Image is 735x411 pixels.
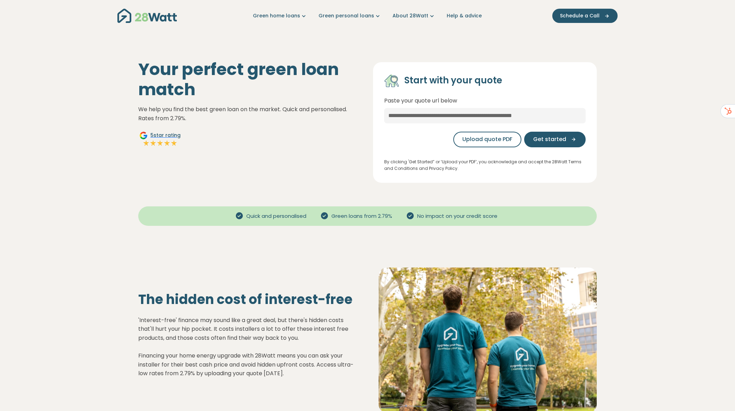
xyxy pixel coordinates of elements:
h2: The hidden cost of interest-free [138,291,356,307]
img: Full star [171,140,177,147]
img: Full star [143,140,150,147]
h1: Your perfect green loan match [138,59,362,99]
span: No impact on your credit score [414,212,500,220]
img: Full star [164,140,171,147]
span: Schedule a Call [560,12,600,19]
span: Get started [533,135,566,143]
a: Green home loans [253,12,307,19]
span: Upload quote PDF [462,135,512,143]
button: Upload quote PDF [453,132,521,147]
p: Paste your quote url below [384,96,586,105]
p: 'Interest-free' finance may sound like a great deal, but there's hidden costs that'll hurt your h... [138,316,356,378]
p: We help you find the best green loan on the market. Quick and personalised. Rates from 2.79%. [138,105,362,123]
p: By clicking 'Get Started” or ‘Upload your PDF’, you acknowledge and accept the 28Watt Terms and C... [384,158,586,172]
button: Schedule a Call [552,9,618,23]
img: Full star [150,140,157,147]
img: 28Watt [117,9,177,23]
img: Google [139,131,148,140]
span: Quick and personalised [243,212,309,220]
button: Get started [524,132,586,147]
a: Help & advice [447,12,482,19]
nav: Main navigation [117,7,618,25]
a: Google5star ratingFull starFull starFull starFull starFull star [138,131,182,148]
a: Green personal loans [319,12,381,19]
h4: Start with your quote [404,75,502,87]
a: About 28Watt [393,12,436,19]
img: Full star [157,140,164,147]
span: 5 star rating [150,132,181,139]
span: Green loans from 2.79% [329,212,395,220]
